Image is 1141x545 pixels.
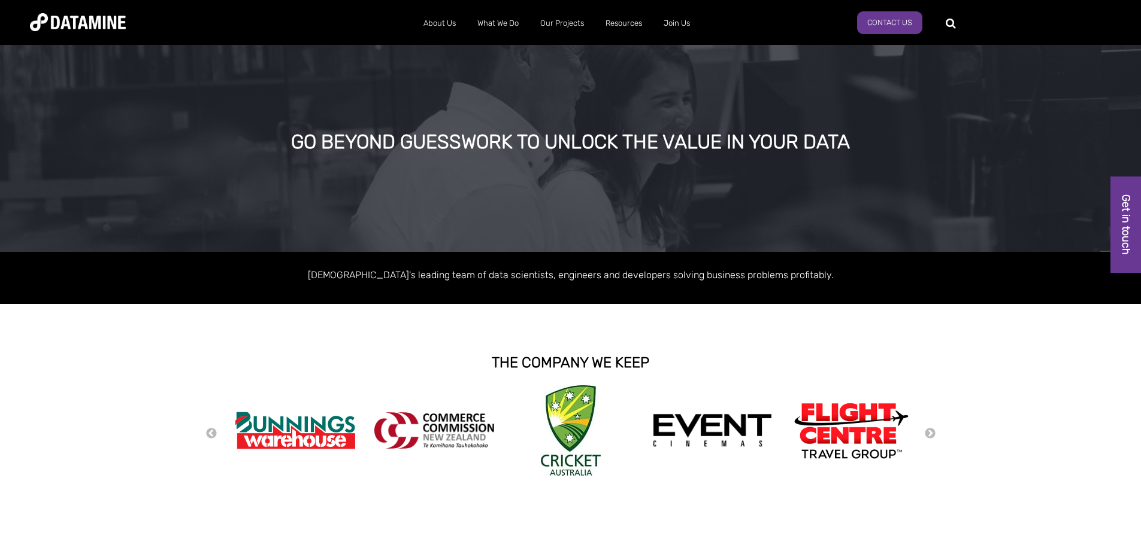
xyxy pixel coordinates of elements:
[529,8,595,39] a: Our Projects
[1110,176,1141,273] a: Get in touch
[653,8,701,39] a: Join Us
[652,413,772,448] img: event cinemas
[205,427,217,440] button: Previous
[235,408,355,453] img: Bunnings Warehouse
[492,354,649,371] strong: THE COMPANY WE KEEP
[857,11,922,34] a: Contact Us
[30,13,126,31] img: Datamine
[374,412,494,449] img: commercecommission
[413,8,467,39] a: About Us
[791,400,911,461] img: Flight Centre
[541,385,601,476] img: Cricket Australia
[229,267,912,283] p: [DEMOGRAPHIC_DATA]'s leading team of data scientists, engineers and developers solving business p...
[467,8,529,39] a: What We Do
[924,427,936,440] button: Next
[129,132,1012,153] div: GO BEYOND GUESSWORK TO UNLOCK THE VALUE IN YOUR DATA
[595,8,653,39] a: Resources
